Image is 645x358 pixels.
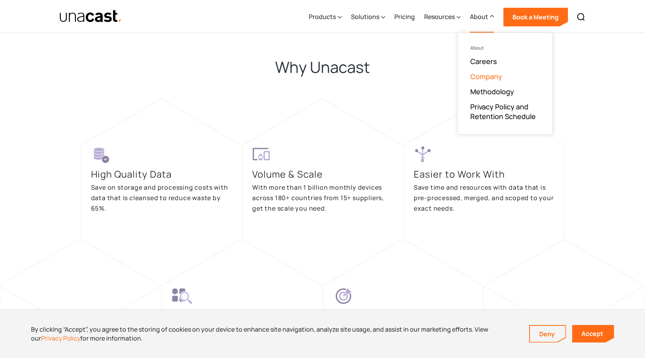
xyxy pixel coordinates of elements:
h3: High Quality Data [91,168,175,181]
h3: Forensic Flagging [172,308,257,322]
a: Company [470,72,502,81]
h2: Why Unacast [275,57,370,77]
div: About [470,1,494,33]
div: Products [309,12,336,21]
h3: Easier to Work With [414,168,509,181]
img: Unacast text logo [59,10,122,23]
div: About [470,12,488,21]
a: Privacy Policy and Retention Schedule [470,102,540,121]
div: By clicking “Accept”, you agree to the storing of cookies on your device to enhance site navigati... [31,325,518,342]
p: Save time and resources with data that is pre-processed, merged, and scoped to your exact needs. [414,182,554,213]
p: Save on storage and processing costs with data that is cleansed to reduce waste by 65%. [91,182,232,213]
p: With more than 1 billion monthly devices across 180+ countries from 15+ suppliers, get the scale ... [252,182,394,213]
a: home [59,10,122,23]
a: Deny [530,326,566,342]
a: Privacy Policy [41,334,80,342]
img: Search icon [576,12,586,22]
div: Resources [424,12,455,21]
div: Solutions [351,12,379,21]
h3: Accuracy [333,308,380,322]
div: About [470,45,540,51]
a: Methodology [470,87,514,96]
div: Resources [424,1,461,33]
div: Solutions [351,1,385,33]
h3: Volume & Scale [252,168,327,181]
a: Accept [572,325,614,342]
a: Pricing [394,1,415,33]
a: Book a Meeting [503,8,568,26]
a: Careers [470,57,497,66]
div: Products [309,1,342,33]
nav: About [458,33,553,135]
